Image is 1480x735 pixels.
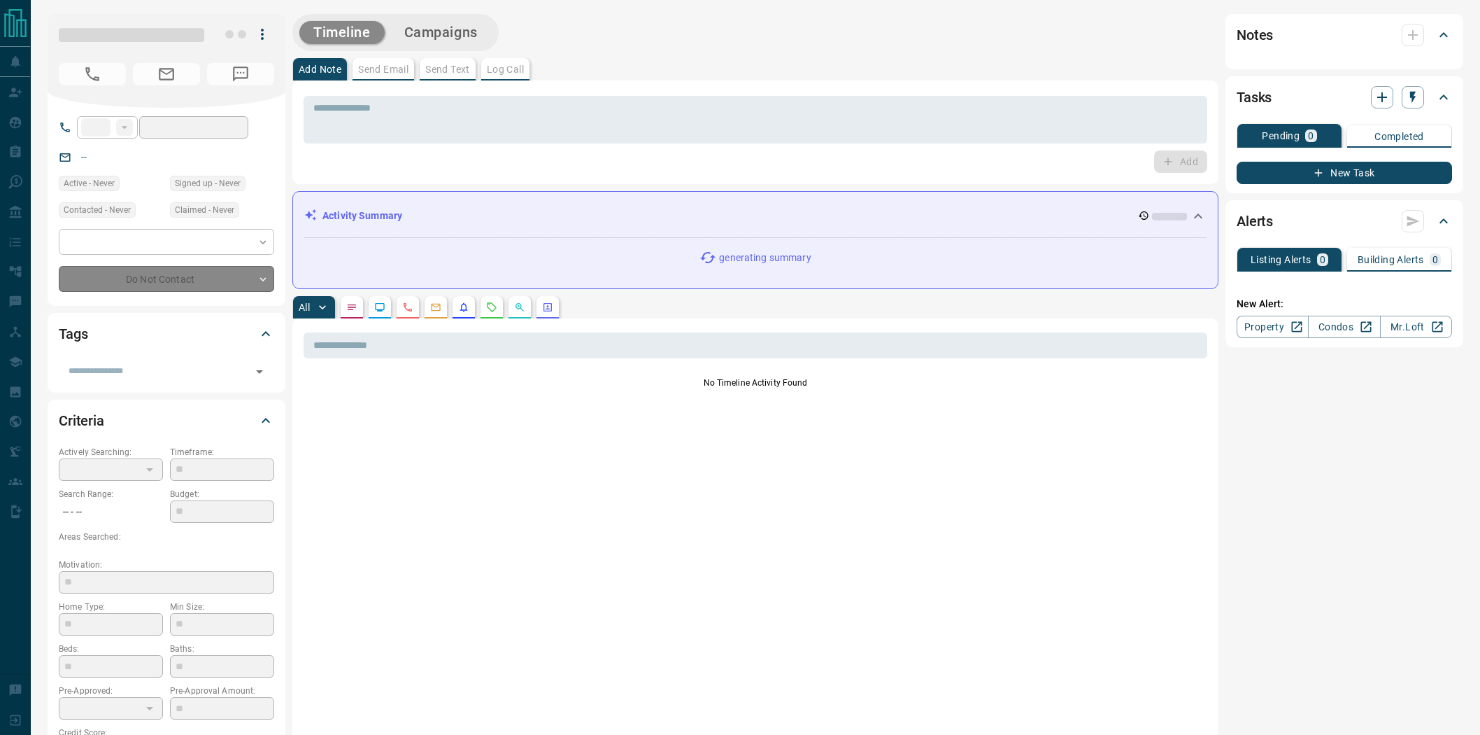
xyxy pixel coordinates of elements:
[59,63,126,85] span: No Number
[1380,316,1452,338] a: Mr.Loft
[59,266,274,292] div: Do Not Contact
[175,176,241,190] span: Signed up - Never
[170,643,274,655] p: Baths:
[59,601,163,613] p: Home Type:
[1237,316,1309,338] a: Property
[1432,255,1438,265] p: 0
[390,21,492,44] button: Campaigns
[59,531,274,543] p: Areas Searched:
[170,601,274,613] p: Min Size:
[170,685,274,697] p: Pre-Approval Amount:
[59,323,87,345] h2: Tags
[59,685,163,697] p: Pre-Approved:
[1320,255,1325,265] p: 0
[1251,255,1311,265] p: Listing Alerts
[64,203,131,217] span: Contacted - Never
[514,302,525,313] svg: Opportunities
[1374,132,1424,141] p: Completed
[1358,255,1424,265] p: Building Alerts
[1237,297,1452,311] p: New Alert:
[486,302,497,313] svg: Requests
[59,488,163,500] p: Search Range:
[1308,316,1380,338] a: Condos
[304,203,1207,229] div: Activity Summary
[207,63,274,85] span: No Number
[430,302,441,313] svg: Emails
[1237,210,1273,232] h2: Alerts
[458,302,469,313] svg: Listing Alerts
[81,151,87,162] a: --
[59,559,274,571] p: Motivation:
[59,643,163,655] p: Beds:
[304,377,1207,389] p: No Timeline Activity Found
[542,302,553,313] svg: Agent Actions
[322,209,402,223] p: Activity Summary
[170,446,274,458] p: Timeframe:
[402,302,413,313] svg: Calls
[175,203,234,217] span: Claimed - Never
[59,446,163,458] p: Actively Searching:
[250,362,269,381] button: Open
[133,63,200,85] span: No Email
[299,302,310,312] p: All
[59,409,104,432] h2: Criteria
[719,251,811,265] p: generating summary
[1237,162,1452,184] button: New Task
[1237,86,1272,108] h2: Tasks
[299,21,385,44] button: Timeline
[1262,131,1300,141] p: Pending
[64,176,115,190] span: Active - Never
[170,488,274,500] p: Budget:
[374,302,385,313] svg: Lead Browsing Activity
[1237,80,1452,114] div: Tasks
[299,64,341,74] p: Add Note
[59,404,274,437] div: Criteria
[59,500,163,524] p: -- - --
[1237,18,1452,52] div: Notes
[1308,131,1314,141] p: 0
[1237,204,1452,238] div: Alerts
[1237,24,1273,46] h2: Notes
[346,302,357,313] svg: Notes
[59,317,274,351] div: Tags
